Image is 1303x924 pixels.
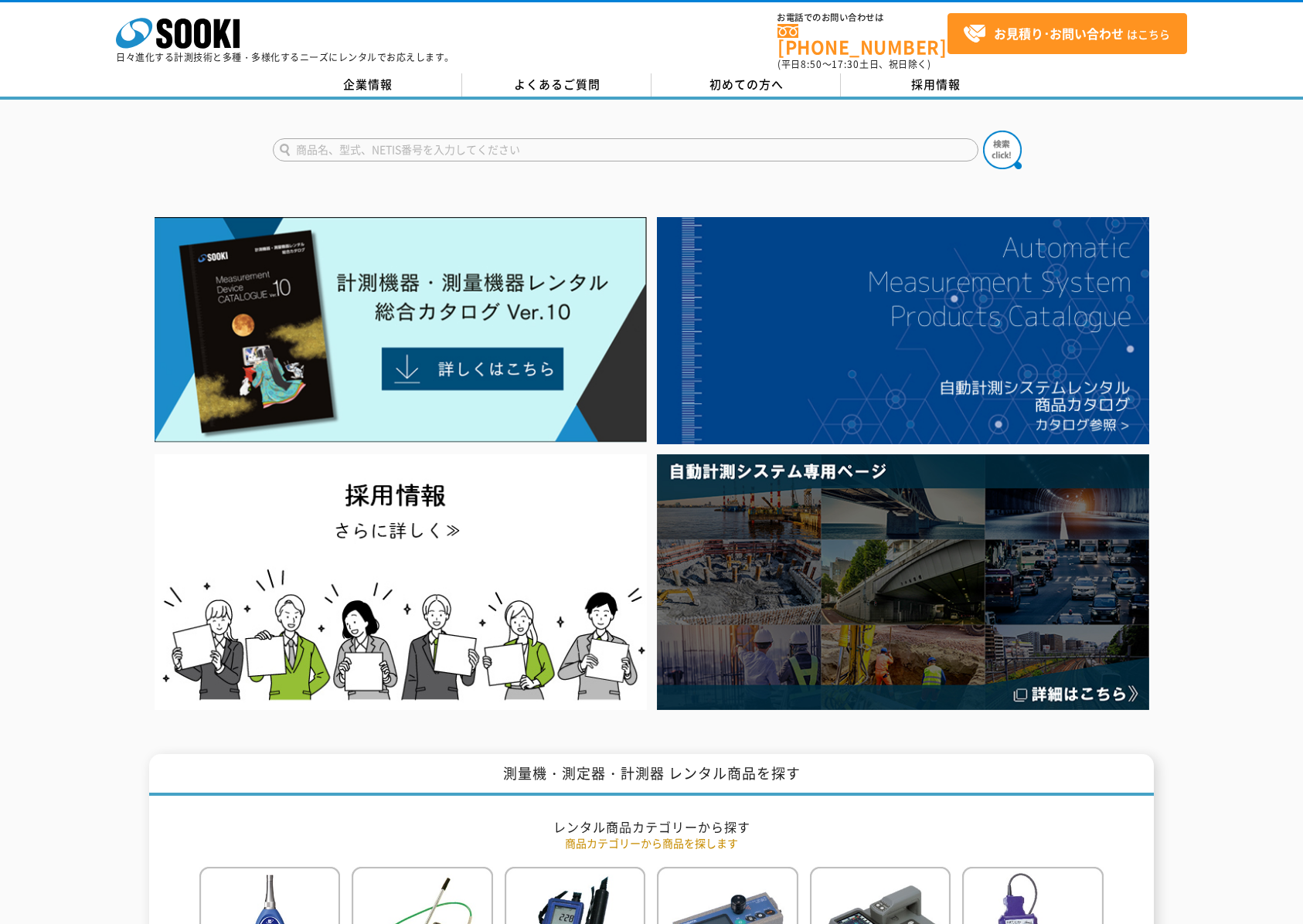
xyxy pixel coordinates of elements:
h1: 測量機・測定器・計測器 レンタル商品を探す [149,754,1154,797]
a: よくあるご質問 [462,73,651,97]
p: 商品カテゴリーから商品を探します [199,835,1104,851]
span: 17:30 [832,57,859,71]
span: 初めての方へ [709,76,784,93]
h2: レンタル商品カテゴリーから探す [199,819,1104,835]
span: はこちら [963,22,1170,46]
span: お電話でのお問い合わせは [777,13,947,22]
strong: お見積り･お問い合わせ [994,24,1124,42]
a: 企業情報 [273,73,462,97]
span: (平日 ～ 土日、祝日除く) [777,57,930,71]
input: 商品名、型式、NETIS番号を入力してください [273,138,978,161]
a: 初めての方へ [651,73,841,97]
img: 自動計測システムカタログ [657,217,1149,444]
a: [PHONE_NUMBER] [777,24,947,56]
p: 日々進化する計測技術と多種・多様化するニーズにレンタルでお応えします。 [116,53,454,62]
a: お見積り･お問い合わせはこちら [947,13,1187,54]
img: 自動計測システム専用ページ [657,454,1149,710]
img: Catalog Ver10 [155,217,647,443]
a: 採用情報 [841,73,1030,97]
span: 8:50 [801,57,822,71]
img: SOOKI recruit [155,454,647,710]
img: btn_search.png [983,131,1022,169]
